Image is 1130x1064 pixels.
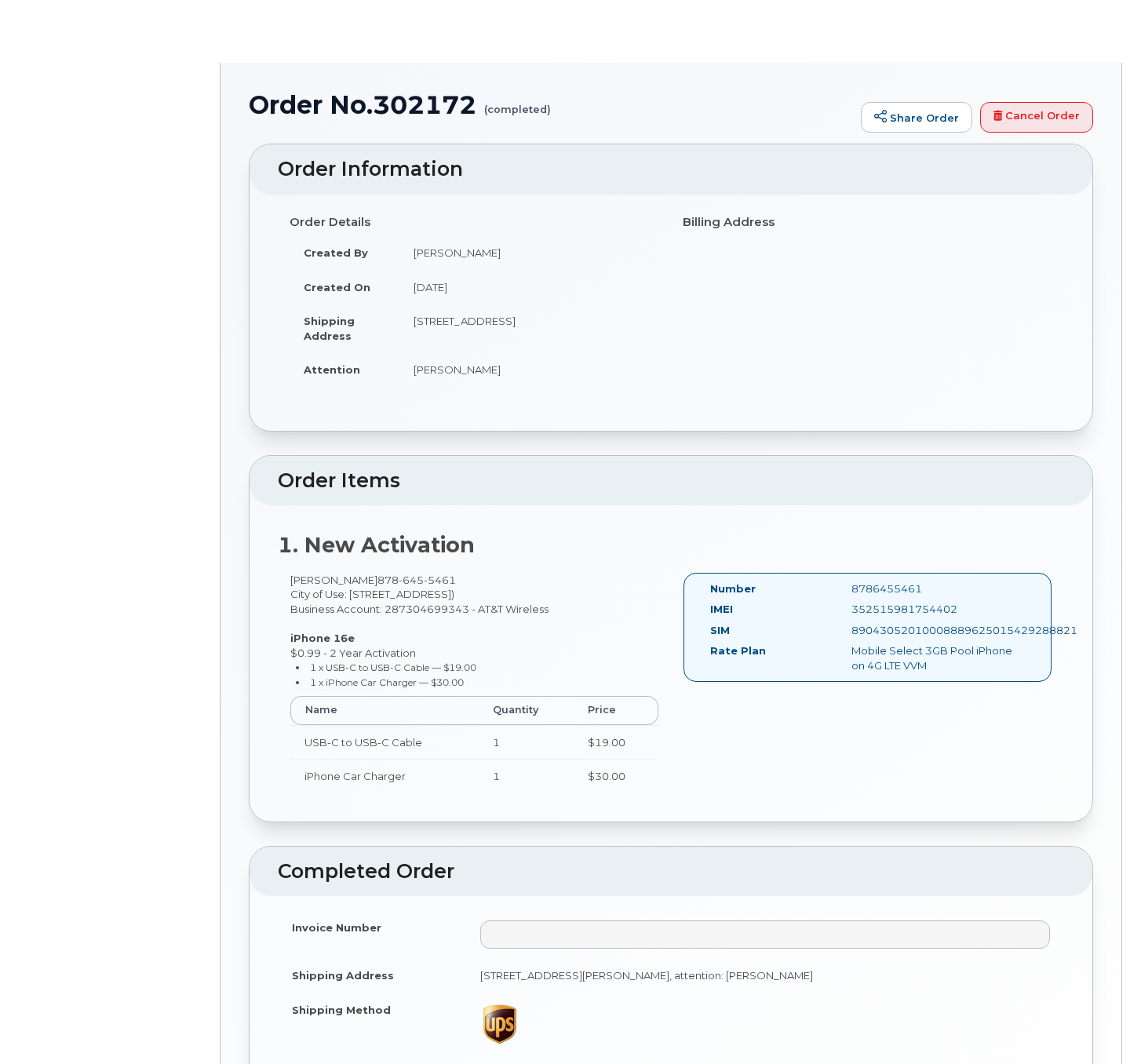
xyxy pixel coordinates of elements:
[574,759,658,793] td: $30.00
[399,235,659,270] td: [PERSON_NAME]
[840,643,1037,672] div: Mobile Select 3GB Pool iPhone on 4G LTE VVM
[574,725,658,760] td: $19.00
[249,91,853,118] h1: Order No.302172
[479,696,574,724] th: Quantity
[290,725,479,760] td: USB-C to USB-C Cable
[304,281,370,293] strong: Created On
[710,581,756,596] label: Number
[484,91,551,115] small: (completed)
[840,623,1037,638] div: 89043052010008889625015429288821
[290,632,355,644] strong: iPhone 16e
[479,759,574,793] td: 1
[980,102,1093,133] a: Cancel Order
[278,532,475,558] strong: 1. New Activation
[377,574,456,586] span: 878
[710,643,766,658] label: Rate Plan
[480,1003,519,1046] img: ups-065b5a60214998095c38875261380b7f924ec8f6fe06ec167ae1927634933c50.png
[840,581,1037,596] div: 8786455461
[278,470,1064,492] h2: Order Items
[861,102,972,133] a: Share Order
[304,246,368,259] strong: Created By
[399,352,659,387] td: [PERSON_NAME]
[424,574,456,586] span: 5461
[710,623,730,638] label: SIM
[304,315,355,342] strong: Shipping Address
[310,676,464,688] small: 1 x iPhone Car Charger — $30.00
[310,661,476,673] small: 1 x USB-C to USB-C Cable — $19.00
[304,363,360,376] strong: Attention
[278,573,671,807] div: [PERSON_NAME] City of Use: [STREET_ADDRESS]) Business Account: 287304699343 - AT&T Wireless $0.99...
[292,1003,391,1018] label: Shipping Method
[479,725,574,760] td: 1
[574,696,658,724] th: Price
[466,958,1064,993] td: [STREET_ADDRESS][PERSON_NAME], attention: [PERSON_NAME]
[840,602,1037,617] div: 352515981754402
[290,216,659,229] h4: Order Details
[290,696,479,724] th: Name
[292,968,394,983] label: Shipping Address
[292,920,381,935] label: Invoice Number
[683,216,1052,229] h4: Billing Address
[710,602,733,617] label: IMEI
[399,270,659,304] td: [DATE]
[290,759,479,793] td: iPhone Car Charger
[278,861,1064,883] h2: Completed Order
[278,159,1064,180] h2: Order Information
[399,304,659,352] td: [STREET_ADDRESS]
[399,574,424,586] span: 645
